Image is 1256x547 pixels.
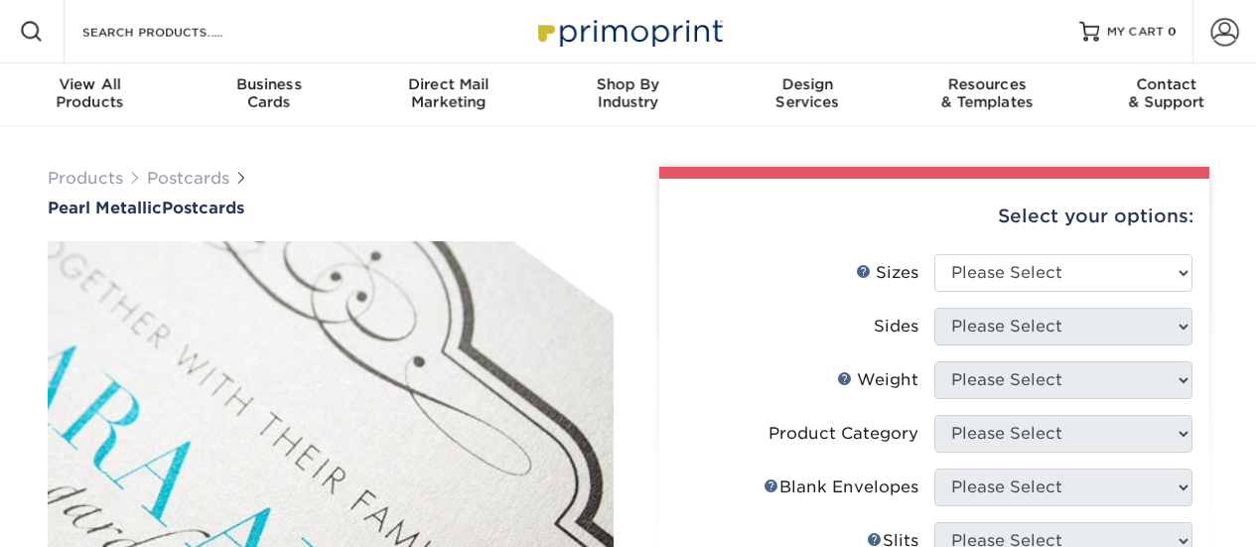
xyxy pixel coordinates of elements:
[80,20,274,44] input: SEARCH PRODUCTS.....
[837,368,918,392] div: Weight
[1076,75,1256,93] span: Contact
[718,75,898,111] div: Services
[768,422,918,446] div: Product Category
[1076,75,1256,111] div: & Support
[898,75,1077,93] span: Resources
[358,75,538,93] span: Direct Mail
[48,199,162,217] span: Pearl Metallic
[675,179,1193,254] div: Select your options:
[718,64,898,127] a: DesignServices
[180,64,359,127] a: BusinessCards
[856,261,918,285] div: Sizes
[538,75,718,93] span: Shop By
[898,64,1077,127] a: Resources& Templates
[48,199,614,217] h1: Postcards
[538,64,718,127] a: Shop ByIndustry
[1107,24,1164,41] span: MY CART
[1076,64,1256,127] a: Contact& Support
[180,75,359,93] span: Business
[538,75,718,111] div: Industry
[180,75,359,111] div: Cards
[529,10,728,53] img: Primoprint
[358,64,538,127] a: Direct MailMarketing
[898,75,1077,111] div: & Templates
[358,75,538,111] div: Marketing
[874,315,918,339] div: Sides
[764,476,918,499] div: Blank Envelopes
[718,75,898,93] span: Design
[147,169,229,188] a: Postcards
[48,199,614,217] a: Pearl MetallicPostcards
[48,169,123,188] a: Products
[1168,25,1177,39] span: 0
